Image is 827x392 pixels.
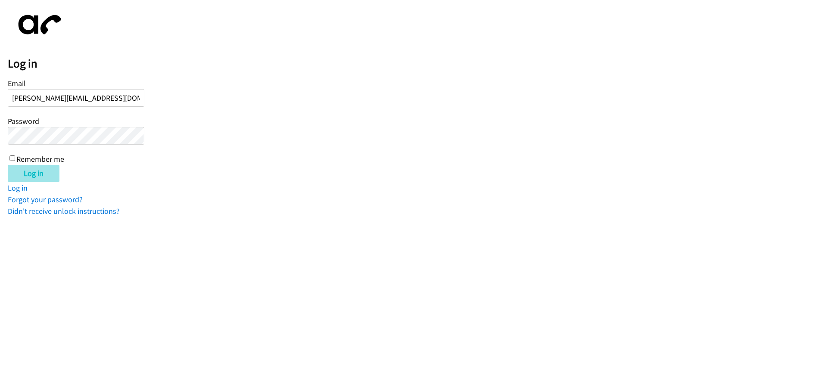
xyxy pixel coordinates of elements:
a: Didn't receive unlock instructions? [8,206,120,216]
a: Forgot your password? [8,194,83,204]
label: Password [8,116,39,126]
input: Log in [8,165,59,182]
a: Log in [8,183,28,193]
label: Remember me [16,154,64,164]
label: Email [8,78,26,88]
img: aphone-8a226864a2ddd6a5e75d1ebefc011f4aa8f32683c2d82f3fb0802fe031f96514.svg [8,8,68,42]
h2: Log in [8,56,827,71]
